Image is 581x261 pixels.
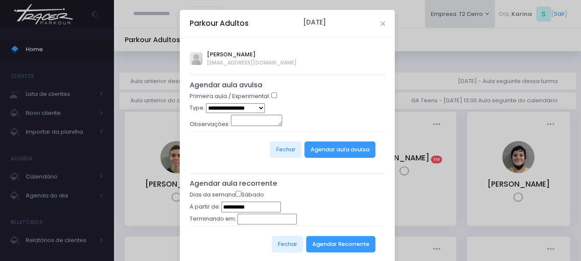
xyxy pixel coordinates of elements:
[190,215,236,223] label: Terminando em:
[190,203,220,211] label: A partir de:
[207,50,297,59] span: [PERSON_NAME]
[270,141,301,158] button: Fechar
[190,92,270,101] label: Primeira aula / Experimental:
[190,179,385,188] h5: Agendar aula recorrente
[236,190,264,199] label: Sábado
[306,236,375,252] button: Agendar Recorrente
[381,21,385,26] button: Close
[207,59,297,67] span: [EMAIL_ADDRESS][DOMAIN_NAME]
[190,18,249,29] h5: Parkour Adultos
[272,236,303,252] button: Fechar
[190,104,205,112] label: Type:
[304,141,375,158] button: Agendar aula avulsa
[303,18,326,26] h6: [DATE]
[190,81,385,89] h5: Agendar aula avulsa
[190,120,230,129] label: Observações:
[236,191,241,197] input: Sábado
